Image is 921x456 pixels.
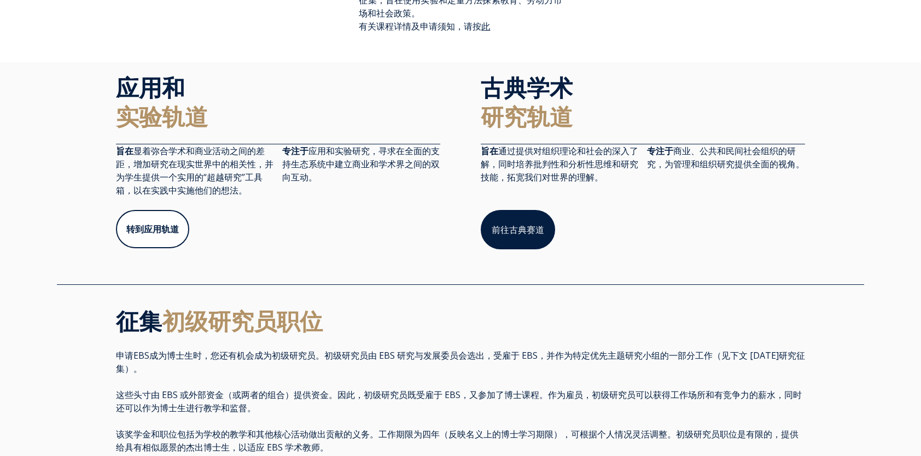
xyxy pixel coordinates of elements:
span: 初级研究员职位 [162,305,323,336]
strong: 旨在 [481,145,498,157]
span: 实验轨道 [116,101,208,132]
span: 有关课程详情及申请须知，请按 [359,20,481,32]
strong: 专注于 [647,145,673,157]
strong: 专注于 [282,145,308,157]
strong: 旨在 [116,145,133,157]
a: 前往古典赛道 [481,210,555,249]
span: 商业、公共和民间社会组织的研究，为管理和组织研究提供全面的视角。 [647,145,805,170]
a: 转到应用轨道 [116,210,189,248]
a: 此 [481,20,490,32]
p: 通过 [481,144,639,184]
span: 研究轨道 [481,101,573,132]
p: 该奖学金和职位包括为学校的教学和其他核心活动做出贡献的义务。工作期限为四年（反映名义上的博士学习期限），可根据个人情况灵活调整。初级研究员职位是有限的，提供给具有相似愿景的杰出博士生，以适应 E... [116,428,805,454]
span: 提供对组织理论和社会的深入了解，同时培养批判性和分析性思维和研究技能，拓宽我们对世界的理解。 [481,145,638,183]
p: 申请EBS成为博士生时，您还有机会成为初级研究员。初级研究员由 EBS 研究与发展委员会选出，受雇于 EBS，并作为特定优先主题研究小组的一部分工作（见下文 [DATE]研究征集）。 [116,349,805,375]
h2: 古典学术 [481,73,805,131]
p: 这些头寸由 EBS 或外部资金（或两者的组合）提供资金。因此，初级研究员既受雇于 EBS，又参加了博士课程。作为雇员，初级研究员可以获得工作场所和有竞争力的薪水，同时还可以作为博士生进行教学和监督。 [116,388,805,414]
h2: 征集 [116,307,805,336]
span: 应用和实验研究，寻求在全面的支持生态系统中建立商业和学术界之间的双向互动。 [282,145,440,183]
h2: 应用和 [116,73,440,131]
span: 显着弥合学术和商业活动之间的差距，增加研究在现实世界中的相关性，并为学生提供一个实用的“超越研究”工具箱，以在实践中实施他们的想法。 [116,145,273,196]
